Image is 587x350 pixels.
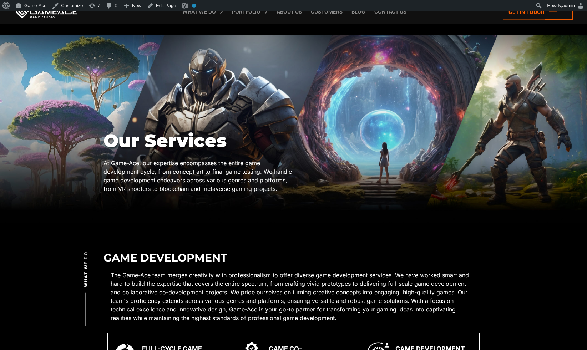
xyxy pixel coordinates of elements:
[503,4,573,20] a: Get in touch
[111,271,476,322] p: The Game-Ace team merges creativity with professionalism to offer diverse game development servic...
[103,159,294,193] div: At Game-Ace, our expertise encompasses the entire game development cycle, from concept art to fin...
[103,131,294,151] h1: Our Services
[192,4,196,8] div: No index
[83,252,89,287] span: What we do
[103,252,484,264] h2: Game Development
[562,3,575,8] span: admin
